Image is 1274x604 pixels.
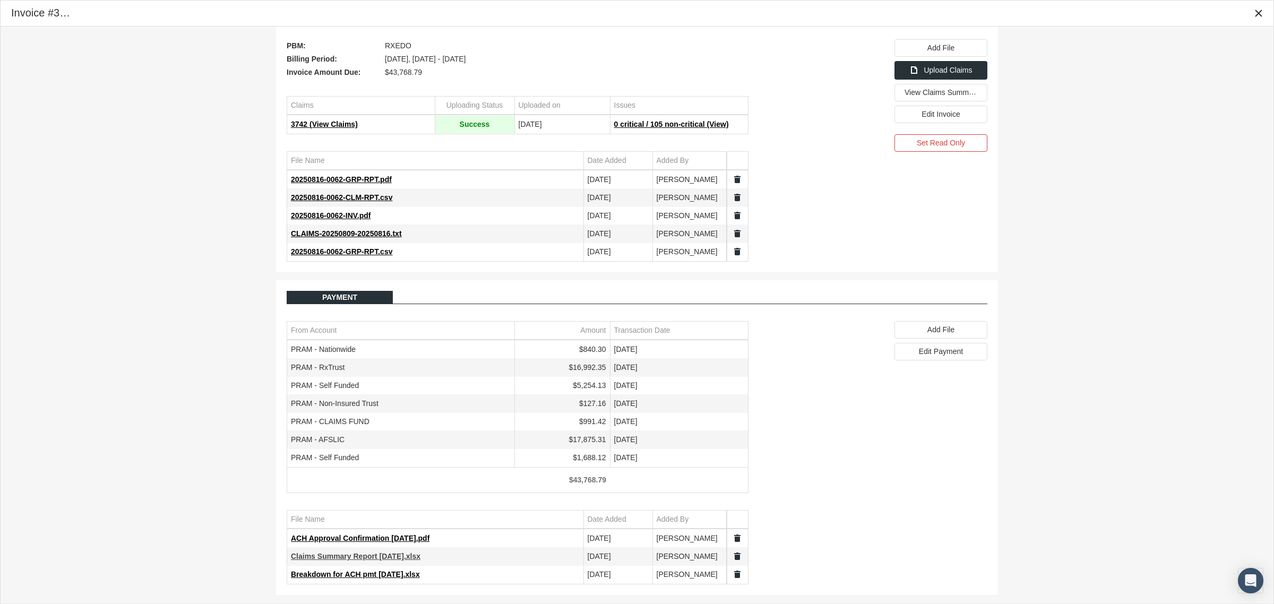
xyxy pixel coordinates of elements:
[588,514,626,524] div: Date Added
[733,229,742,238] a: Split
[894,61,987,80] div: Upload Claims
[287,321,748,493] div: Data grid
[291,229,402,238] span: CLAIMS-20250809-20250816.txt
[652,530,727,548] td: [PERSON_NAME]
[610,431,748,449] td: [DATE]
[287,322,514,340] td: Column From Account
[894,321,987,339] div: Add File
[652,152,727,170] td: Column Added By
[287,97,435,115] td: Column Claims
[385,66,422,79] span: $43,768.79
[583,243,652,261] td: [DATE]
[291,514,325,524] div: File Name
[287,377,514,395] td: PRAM - Self Funded
[657,514,689,524] div: Added By
[291,552,420,560] span: Claims Summary Report [DATE].xlsx
[291,211,371,220] span: 20250816-0062-INV.pdf
[610,341,748,359] td: [DATE]
[610,359,748,377] td: [DATE]
[287,341,514,359] td: PRAM - Nationwide
[291,534,429,542] span: ACH Approval Confirmation [DATE].pdf
[287,449,514,467] td: PRAM - Self Funded
[287,395,514,413] td: PRAM - Non-Insured Trust
[322,293,357,301] span: Payment
[894,39,987,57] div: Add File
[287,359,514,377] td: PRAM - RxTrust
[583,171,652,189] td: [DATE]
[733,247,742,256] a: Split
[287,151,748,262] div: Data grid
[291,325,337,335] div: From Account
[385,53,466,66] span: [DATE], [DATE] - [DATE]
[514,359,610,377] td: $16,992.35
[583,566,652,584] td: [DATE]
[610,395,748,413] td: [DATE]
[514,97,610,115] td: Column Uploaded on
[583,548,652,566] td: [DATE]
[287,510,748,584] div: Data grid
[287,413,514,431] td: PRAM - CLAIMS FUND
[894,343,987,360] div: Edit Payment
[519,100,561,110] div: Uploaded on
[922,110,960,118] span: Edit Invoice
[287,511,583,529] td: Column File Name
[733,551,742,561] a: Split
[287,53,380,66] span: Billing Period:
[652,171,727,189] td: [PERSON_NAME]
[514,413,610,431] td: $991.42
[614,120,729,128] span: 0 critical / 105 non-critical (View)
[583,207,652,225] td: [DATE]
[514,116,610,134] td: [DATE]
[291,156,325,166] div: File Name
[894,84,987,101] div: View Claims Summary
[614,325,670,335] div: Transaction Date
[610,377,748,395] td: [DATE]
[287,431,514,449] td: PRAM - AFSLIC
[514,431,610,449] td: $17,875.31
[287,39,380,53] span: PBM:
[657,156,689,166] div: Added By
[514,449,610,467] td: $1,688.12
[291,100,314,110] div: Claims
[435,116,514,134] td: Success
[514,322,610,340] td: Column Amount
[518,475,606,485] div: $43,768.79
[583,225,652,243] td: [DATE]
[652,225,727,243] td: [PERSON_NAME]
[588,156,626,166] div: Date Added
[287,152,583,170] td: Column File Name
[927,44,954,52] span: Add File
[894,134,987,152] div: Set Read Only
[652,548,727,566] td: [PERSON_NAME]
[580,325,606,335] div: Amount
[610,322,748,340] td: Column Transaction Date
[652,243,727,261] td: [PERSON_NAME]
[435,97,514,115] td: Column Uploading Status
[652,566,727,584] td: [PERSON_NAME]
[733,193,742,202] a: Split
[733,175,742,184] a: Split
[924,66,972,74] span: Upload Claims
[733,570,742,579] a: Split
[905,88,979,97] span: View Claims Summary
[291,120,358,128] span: 3742 (View Claims)
[610,97,748,115] td: Column Issues
[610,449,748,467] td: [DATE]
[927,325,954,334] span: Add File
[514,377,610,395] td: $5,254.13
[291,175,392,184] span: 20250816-0062-GRP-RPT.pdf
[894,106,987,123] div: Edit Invoice
[291,247,392,256] span: 20250816-0062-GRP-RPT.csv
[287,66,380,79] span: Invoice Amount Due:
[291,570,420,579] span: Breakdown for ACH pmt [DATE].xlsx
[291,193,392,202] span: 20250816-0062-CLM-RPT.csv
[583,511,652,529] td: Column Date Added
[1238,568,1263,593] div: Open Intercom Messenger
[917,139,965,147] span: Set Read Only
[652,189,727,207] td: [PERSON_NAME]
[614,100,635,110] div: Issues
[385,39,411,53] span: RXEDO
[919,347,963,356] span: Edit Payment
[1249,4,1268,23] div: Close
[583,530,652,548] td: [DATE]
